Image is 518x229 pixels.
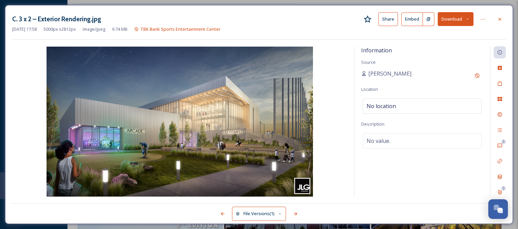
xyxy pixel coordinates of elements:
button: Share [378,12,398,26]
span: 5000 px x 2812 px [44,26,76,32]
button: File Versions(1) [232,207,286,221]
button: Open Chat [488,199,508,219]
h3: C. 3 x 2 – Exterior Rendering.jpg [12,14,101,24]
span: image/jpeg [83,26,105,32]
span: [PERSON_NAME] [368,70,411,78]
span: No value. [367,137,390,145]
span: Description [361,121,384,127]
div: 0 [501,139,506,144]
span: Source [361,59,376,65]
span: Location [361,86,378,92]
img: C.%203%20x%202%20%E2%80%93%20Exterior%20Rendering.jpg [12,47,347,197]
div: 0 [501,186,506,191]
button: Embed [401,12,423,26]
span: [DATE] 17:58 [12,26,37,32]
span: Information [361,47,392,54]
span: 9.74 MB [112,26,127,32]
button: Download [438,12,473,26]
span: No location [367,102,396,110]
span: TBK Bank Sports Entertainment Center [140,26,221,32]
